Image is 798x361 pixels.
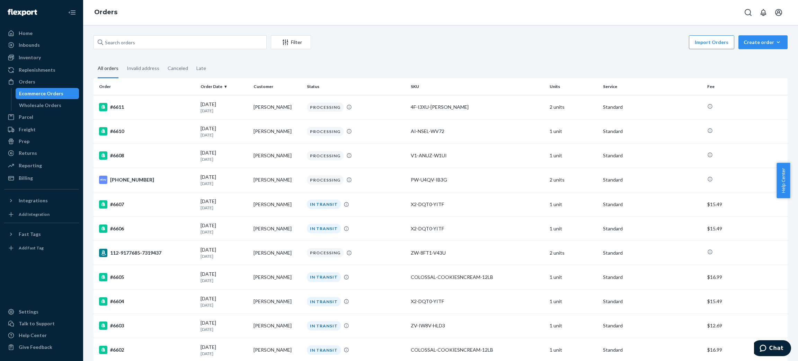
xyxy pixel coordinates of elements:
[547,143,600,168] td: 1 unit
[251,289,304,314] td: [PERSON_NAME]
[307,127,344,136] div: PROCESSING
[251,119,304,143] td: [PERSON_NAME]
[201,344,248,356] div: [DATE]
[547,168,600,192] td: 2 units
[4,306,79,317] a: Settings
[738,35,788,49] button: Create order
[547,217,600,241] td: 1 unit
[19,150,37,157] div: Returns
[704,217,788,241] td: $15.49
[704,314,788,338] td: $12.69
[201,132,248,138] p: [DATE]
[19,138,29,145] div: Prep
[547,265,600,289] td: 1 unit
[307,345,341,355] div: IN TRANSIT
[307,321,341,331] div: IN TRANSIT
[271,39,311,46] div: Filter
[98,59,118,78] div: All orders
[99,151,195,160] div: #6608
[254,83,301,89] div: Customer
[271,35,311,49] button: Filter
[201,205,248,211] p: [DATE]
[307,175,344,185] div: PROCESSING
[201,156,248,162] p: [DATE]
[307,248,344,257] div: PROCESSING
[198,78,251,95] th: Order Date
[603,104,702,111] p: Standard
[603,225,702,232] p: Standard
[201,108,248,114] p: [DATE]
[16,100,79,111] a: Wholesale Orders
[19,78,35,85] div: Orders
[251,143,304,168] td: [PERSON_NAME]
[411,225,544,232] div: X2-DQT0-YITF
[19,30,33,37] div: Home
[201,295,248,308] div: [DATE]
[603,322,702,329] p: Standard
[99,322,195,330] div: #6603
[4,52,79,63] a: Inventory
[201,326,248,332] p: [DATE]
[19,344,52,351] div: Give Feedback
[19,245,44,251] div: Add Fast Tag
[689,35,734,49] button: Import Orders
[99,127,195,135] div: #6610
[201,222,248,235] div: [DATE]
[547,119,600,143] td: 1 unit
[251,241,304,265] td: [PERSON_NAME]
[411,128,544,135] div: AI-NSEL-WV72
[411,322,544,329] div: ZV-IW8V-HLD3
[94,78,198,95] th: Order
[4,148,79,159] a: Returns
[603,298,702,305] p: Standard
[307,272,341,282] div: IN TRANSIT
[99,103,195,111] div: #6611
[99,273,195,281] div: #6605
[251,168,304,192] td: [PERSON_NAME]
[4,209,79,220] a: Add Integration
[201,198,248,211] div: [DATE]
[4,112,79,123] a: Parcel
[547,289,600,314] td: 1 unit
[603,346,702,353] p: Standard
[411,274,544,281] div: COLOSSAL-COOKIESNCREAM-12LB
[307,297,341,306] div: IN TRANSIT
[201,302,248,308] p: [DATE]
[19,231,41,238] div: Fast Tags
[4,173,79,184] a: Billing
[19,90,63,97] div: Ecommerce Orders
[19,54,41,61] div: Inventory
[547,314,600,338] td: 1 unit
[19,102,61,109] div: Wholesale Orders
[201,149,248,162] div: [DATE]
[4,76,79,87] a: Orders
[408,78,547,95] th: SKU
[704,265,788,289] td: $16.99
[411,201,544,208] div: X2-DQT0-YITF
[777,163,790,198] button: Help Center
[4,195,79,206] button: Integrations
[4,64,79,76] a: Replenishments
[168,59,188,77] div: Canceled
[4,330,79,341] a: Help Center
[411,346,544,353] div: COLOSSAL-COOKIESNCREAM-12LB
[411,249,544,256] div: ZW-8FT1-V43U
[16,88,79,99] a: Ecommerce Orders
[741,6,755,19] button: Open Search Box
[201,125,248,138] div: [DATE]
[94,8,117,16] a: Orders
[4,124,79,135] a: Freight
[201,319,248,332] div: [DATE]
[201,174,248,186] div: [DATE]
[99,346,195,354] div: #6602
[89,2,123,23] ol: breadcrumbs
[603,128,702,135] p: Standard
[251,314,304,338] td: [PERSON_NAME]
[307,151,344,160] div: PROCESSING
[603,274,702,281] p: Standard
[65,6,79,19] button: Close Navigation
[251,265,304,289] td: [PERSON_NAME]
[4,342,79,353] button: Give Feedback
